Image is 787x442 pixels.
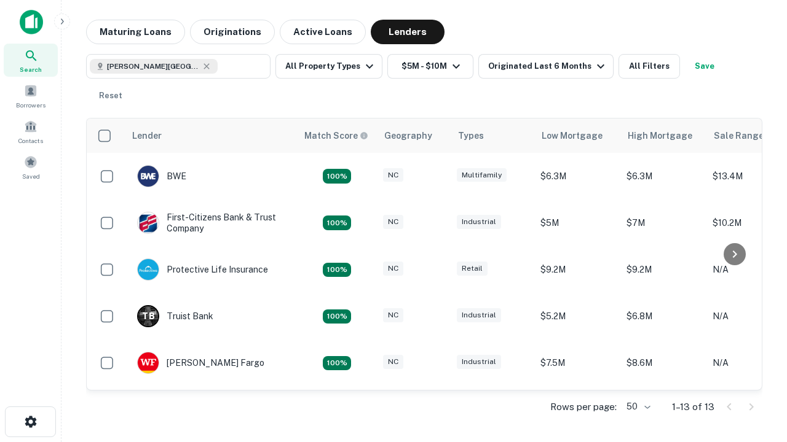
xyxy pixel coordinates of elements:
div: NC [383,308,403,322]
div: Matching Properties: 3, hasApolloMatch: undefined [323,309,351,324]
div: Protective Life Insurance [137,258,268,281]
td: $5.2M [534,293,620,339]
img: picture [138,352,159,373]
button: Reset [91,83,130,108]
td: $8.8M [534,386,620,433]
div: Truist Bank [137,305,213,327]
div: High Mortgage [628,128,692,143]
a: Borrowers [4,79,58,112]
th: Low Mortgage [534,118,620,153]
span: Borrowers [16,100,45,110]
button: Originations [190,20,275,44]
button: Lenders [371,20,445,44]
div: NC [383,355,403,369]
button: Maturing Loans [86,20,185,44]
img: picture [138,259,159,280]
button: Originated Last 6 Months [478,54,614,79]
th: High Mortgage [620,118,706,153]
td: $8.6M [620,339,706,386]
th: Capitalize uses an advanced AI algorithm to match your search with the best lender. The match sco... [297,118,377,153]
div: Matching Properties: 2, hasApolloMatch: undefined [323,263,351,277]
button: Active Loans [280,20,366,44]
a: Contacts [4,115,58,148]
img: picture [138,212,159,233]
div: Types [458,128,484,143]
p: T B [142,310,154,323]
button: All Property Types [275,54,382,79]
span: [PERSON_NAME][GEOGRAPHIC_DATA], [GEOGRAPHIC_DATA] [107,61,199,72]
img: capitalize-icon.png [20,10,43,34]
div: Industrial [457,308,501,322]
div: Lender [132,128,162,143]
div: Matching Properties: 2, hasApolloMatch: undefined [323,169,351,184]
div: NC [383,215,403,229]
div: Originated Last 6 Months [488,59,608,74]
span: Search [20,64,42,74]
a: Saved [4,150,58,184]
div: Industrial [457,215,501,229]
span: Saved [22,171,40,181]
div: Sale Range [714,128,764,143]
td: $9.2M [534,246,620,293]
div: Capitalize uses an advanced AI algorithm to match your search with the best lender. The match sco... [304,129,368,142]
td: $8.8M [620,386,706,433]
h6: Match Score [304,129,366,142]
button: $5M - $10M [387,54,473,79]
div: Matching Properties: 2, hasApolloMatch: undefined [323,215,351,230]
td: $6.3M [620,153,706,200]
td: $9.2M [620,246,706,293]
button: All Filters [619,54,680,79]
th: Lender [125,118,297,153]
p: 1–13 of 13 [672,400,714,414]
div: Industrial [457,355,501,369]
div: NC [383,262,403,276]
div: BWE [137,165,186,187]
span: Contacts [18,136,43,145]
div: First-citizens Bank & Trust Company [137,212,285,234]
td: $7M [620,200,706,246]
th: Types [451,118,534,153]
p: Rows per page: [550,400,617,414]
th: Geography [377,118,451,153]
div: Low Mortgage [542,128,603,143]
div: Matching Properties: 2, hasApolloMatch: undefined [323,356,351,371]
a: Search [4,44,58,77]
td: $6.3M [534,153,620,200]
iframe: Chat Widget [726,304,787,363]
td: $6.8M [620,293,706,339]
div: NC [383,168,403,182]
td: $5M [534,200,620,246]
img: picture [138,166,159,187]
div: Retail [457,262,488,276]
td: $7.5M [534,339,620,386]
div: Geography [384,128,432,143]
div: 50 [622,398,652,416]
button: Save your search to get updates of matches that match your search criteria. [685,54,724,79]
div: Multifamily [457,168,507,182]
div: [PERSON_NAME] Fargo [137,352,264,374]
